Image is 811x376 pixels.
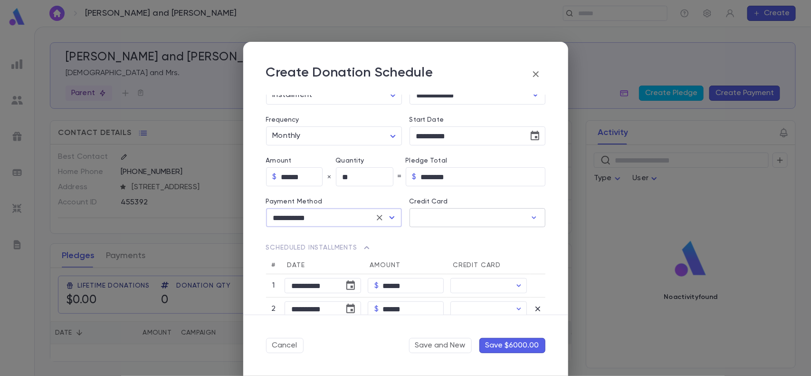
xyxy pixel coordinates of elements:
[287,262,305,269] span: Date
[529,88,542,102] button: Open
[266,239,372,257] button: Scheduled Installments
[374,304,379,314] p: $
[336,157,406,164] label: Quantity
[409,338,472,353] button: Save and New
[341,276,360,295] button: Choose date, selected date is Sep 15, 2025
[374,281,379,290] p: $
[370,262,401,269] span: Amount
[410,116,545,124] label: Start Date
[273,91,313,99] span: Installment
[266,116,299,124] label: Frequency
[453,262,501,269] span: Credit Card
[269,304,278,314] p: 2
[406,157,545,164] label: Pledge Total
[525,126,544,145] button: Choose date, selected date is Sep 15, 2025
[385,211,399,224] button: Open
[272,262,276,269] span: #
[266,157,336,164] label: Amount
[341,299,360,318] button: Choose date, selected date is Oct 15, 2025
[479,338,545,353] button: Save $6000.00
[266,65,433,84] p: Create Donation Schedule
[412,172,417,182] p: $
[266,338,304,353] button: Cancel
[269,281,278,290] p: 1
[266,198,402,205] p: Payment Method
[266,127,402,145] div: Monthly
[410,198,448,205] label: Credit Card
[266,86,402,105] div: Installment
[266,242,372,253] span: Scheduled Installments
[273,172,277,182] p: $
[397,172,401,182] p: =
[373,211,386,224] button: Clear
[273,132,301,140] span: Monthly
